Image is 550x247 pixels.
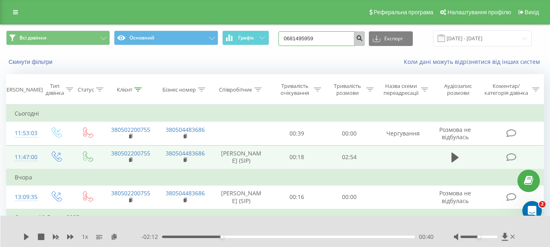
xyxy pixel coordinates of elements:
div: 11:53:03 [15,125,32,141]
span: 1 x [82,233,88,241]
td: Сьогодні [7,105,544,122]
span: Розмова не відбулась [439,189,471,204]
td: 00:00 [323,122,376,145]
a: 380504483686 [166,126,205,133]
span: - 02:12 [141,233,162,241]
td: Середа, 16 Липня 2025 [7,209,544,225]
span: 2 [539,201,546,208]
td: 00:16 [271,185,323,209]
button: Всі дзвінки [6,31,110,45]
a: 380502200755 [111,189,150,197]
div: Клієнт [117,86,132,93]
span: 00:40 [419,233,434,241]
button: Скинути фільтри [6,58,57,66]
a: Коли дані можуть відрізнятися вiд інших систем [404,58,544,66]
div: Назва схеми переадресації [383,83,419,96]
span: Всі дзвінки [20,35,46,41]
span: Вихід [525,9,539,15]
td: [PERSON_NAME] (SIP) [212,145,271,169]
div: Коментар/категорія дзвінка [482,83,530,96]
button: Графік [222,31,269,45]
span: Реферальна програма [374,9,434,15]
div: Бізнес номер [162,86,196,93]
a: 380504483686 [166,149,205,157]
a: 380502200755 [111,126,150,133]
div: [PERSON_NAME] [2,86,43,93]
div: Тривалість очікування [278,83,312,96]
button: Основний [114,31,218,45]
span: Розмова не відбулась [439,126,471,141]
div: Аудіозапис розмови [438,83,479,96]
td: 00:39 [271,122,323,145]
button: Експорт [369,31,413,46]
div: 13:09:35 [15,189,32,205]
span: Графік [238,35,254,41]
td: 02:54 [323,145,376,169]
span: Налаштування профілю [447,9,511,15]
div: Тривалість розмови [331,83,364,96]
td: Чергування [376,122,430,145]
div: Тип дзвінка [46,83,64,96]
td: 00:18 [271,145,323,169]
input: Пошук за номером [278,31,365,46]
td: 00:00 [323,185,376,209]
a: 380504483686 [166,189,205,197]
div: Співробітник [219,86,252,93]
iframe: Intercom live chat [522,201,542,221]
div: Accessibility label [477,235,480,238]
td: [PERSON_NAME] (SIP) [212,185,271,209]
div: Accessibility label [220,235,224,238]
a: 380502200755 [111,149,150,157]
div: Статус [78,86,94,93]
td: Вчора [7,169,544,186]
div: 11:47:00 [15,149,32,165]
